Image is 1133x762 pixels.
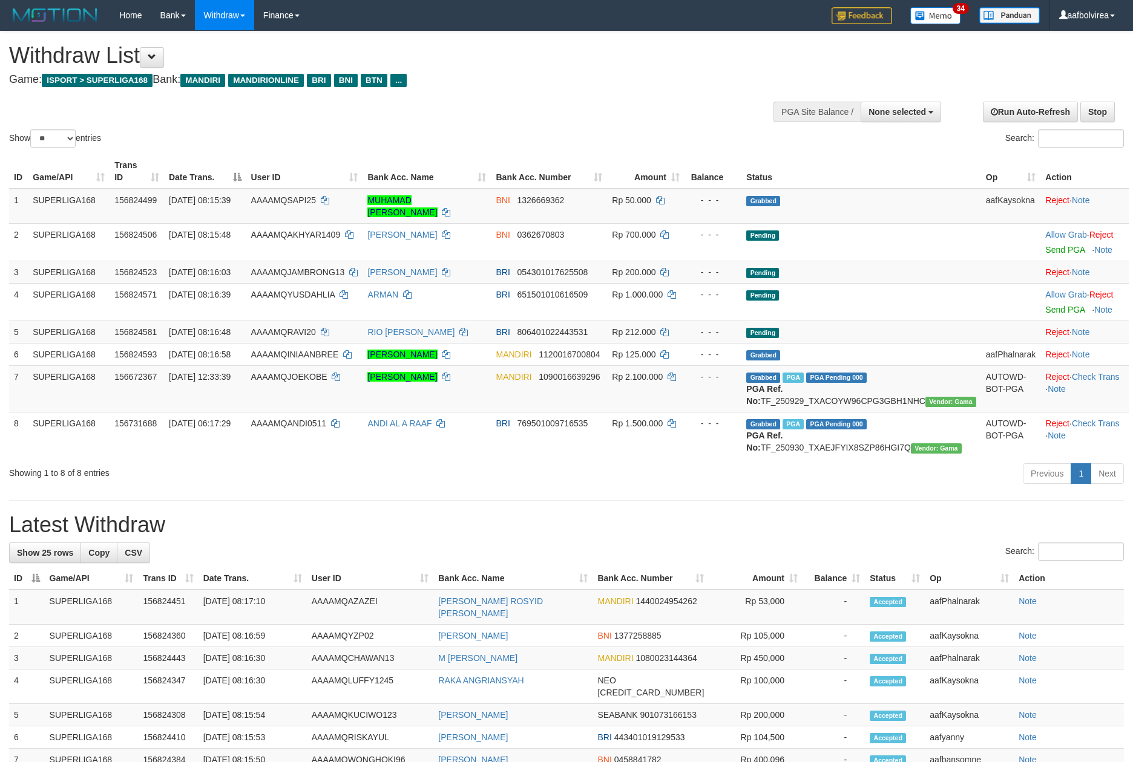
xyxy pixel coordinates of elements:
td: SUPERLIGA168 [28,321,110,343]
th: Balance [685,154,741,189]
a: [PERSON_NAME] [367,230,437,239]
th: Action [1040,154,1129,189]
span: Rp 200.000 [612,267,655,277]
td: - [803,669,865,704]
th: Date Trans.: activate to sort column ascending [199,567,307,590]
span: [DATE] 08:15:48 [169,230,231,239]
td: · [1040,321,1129,343]
span: Accepted [870,711,906,721]
span: Grabbed [746,419,780,429]
a: Reject [1089,290,1114,299]
td: SUPERLIGA168 [45,726,139,749]
th: Game/API: activate to sort column ascending [45,567,139,590]
span: NEO [597,676,616,685]
span: BRI [597,732,611,742]
a: Note [1072,327,1090,337]
span: Copy 1080023144364 to clipboard [635,653,697,663]
td: 8 [9,412,28,458]
span: 156824581 [114,327,157,337]
td: 5 [9,321,28,343]
th: Action [1014,567,1124,590]
span: Copy 5859459116730044 to clipboard [597,688,704,697]
span: 156731688 [114,418,157,428]
td: 2 [9,223,28,261]
td: · [1040,261,1129,283]
span: Accepted [870,676,906,686]
div: - - - [689,288,737,301]
span: 156824571 [114,290,157,299]
span: Copy 806401022443531 to clipboard [517,327,588,337]
a: RIO [PERSON_NAME] [367,327,455,337]
span: Marked by aafsengchandara [783,373,804,383]
a: RAKA ANGRIANSYAH [438,676,524,685]
th: Bank Acc. Name: activate to sort column ascending [363,154,491,189]
div: - - - [689,194,737,206]
td: 156824360 [138,625,198,647]
div: - - - [689,371,737,383]
span: PGA Pending [806,419,867,429]
span: BRI [496,327,510,337]
td: AUTOWD-BOT-PGA [981,412,1041,458]
a: Check Trans [1072,418,1120,428]
span: Show 25 rows [17,548,73,558]
th: Bank Acc. Name: activate to sort column ascending [433,567,593,590]
td: aafPhalnarak [925,590,1014,625]
span: Rp 50.000 [612,195,651,205]
div: - - - [689,348,737,360]
th: Op: activate to sort column ascending [981,154,1041,189]
span: Accepted [870,597,906,607]
a: Previous [1023,463,1071,484]
a: Reject [1045,267,1069,277]
a: [PERSON_NAME] [438,710,508,720]
a: Note [1019,631,1037,640]
span: · [1045,230,1089,239]
img: MOTION_logo.png [9,6,101,24]
h1: Latest Withdraw [9,513,1124,537]
a: Note [1019,676,1037,685]
td: AAAAMQRISKAYUL [307,726,434,749]
th: Trans ID: activate to sort column ascending [138,567,198,590]
td: SUPERLIGA168 [45,647,139,669]
span: BTN [361,74,387,87]
a: Note [1048,431,1066,440]
td: - [803,590,865,625]
span: AAAAMQANDI0511 [251,418,327,428]
td: SUPERLIGA168 [28,261,110,283]
td: AAAAMQYZP02 [307,625,434,647]
div: Showing 1 to 8 of 8 entries [9,462,463,479]
h4: Game: Bank: [9,74,743,86]
td: Rp 450,000 [709,647,803,669]
span: Rp 700.000 [612,230,655,239]
img: Button%20Memo.svg [910,7,961,24]
td: SUPERLIGA168 [28,365,110,412]
span: MANDIRI [597,653,633,663]
span: 156824593 [114,350,157,359]
td: 1 [9,189,28,224]
div: - - - [689,229,737,241]
td: AUTOWD-BOT-PGA [981,365,1041,412]
span: ... [390,74,407,87]
span: Copy [88,548,110,558]
td: Rp 200,000 [709,704,803,726]
th: Op: activate to sort column ascending [925,567,1014,590]
span: Pending [746,328,779,338]
td: 1 [9,590,45,625]
span: BRI [496,418,510,428]
a: Note [1072,195,1090,205]
td: AAAAMQKUCIWO123 [307,704,434,726]
label: Search: [1005,129,1124,148]
a: Reject [1045,372,1069,382]
td: SUPERLIGA168 [45,625,139,647]
span: Copy 054301017625508 to clipboard [517,267,588,277]
a: M [PERSON_NAME] [438,653,517,663]
div: PGA Site Balance / [773,102,861,122]
td: 6 [9,726,45,749]
label: Show entries [9,129,101,148]
a: [PERSON_NAME] [438,631,508,640]
th: Bank Acc. Number: activate to sort column ascending [593,567,709,590]
td: · · [1040,365,1129,412]
td: 4 [9,283,28,321]
span: None selected [869,107,926,117]
td: · [1040,189,1129,224]
th: Status: activate to sort column ascending [865,567,925,590]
